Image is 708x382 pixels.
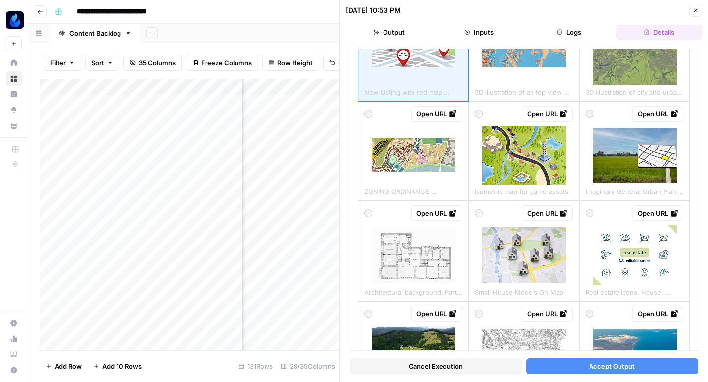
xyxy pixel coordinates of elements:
[364,285,462,297] span: Architectural background. Part of architectural project, architectural plan of an office
[416,208,457,218] div: Open URL
[632,205,683,221] a: Open URL
[6,86,22,102] a: Insights
[201,58,252,68] span: Freeze Columns
[6,331,22,347] a: Usage
[6,362,22,378] button: Help + Support
[85,55,119,71] button: Sort
[586,85,683,97] span: 3D illustration of city and urban in [GEOGRAPHIC_DATA] [GEOGRAPHIC_DATA]
[416,309,457,319] div: Open URL
[527,208,567,218] div: Open URL
[586,185,683,196] span: Imaginary General Urban Plan concept. Zoning regulations with zoning districts, urban destinations
[409,361,463,371] span: Cancel Execution
[411,205,462,221] a: Open URL
[6,118,22,134] a: Your Data
[372,138,455,172] img: zoning-ordinance-concept-with-imaginary-general-urban-plan-indications-of-urban-destinations.jpg
[346,25,432,40] button: Output
[632,106,683,122] a: Open URL
[593,225,677,285] img: real-estate-icons-house-buildings-home-vector-icon-set.jpg
[50,58,66,68] span: Filter
[6,102,22,118] a: Opportunities
[323,55,361,71] button: Undo
[593,128,677,183] img: imaginary-general-urban-plan-concept-zoning-regulations-with-zoning-districts-urban.jpg
[123,55,182,71] button: 35 Columns
[638,109,678,119] div: Open URL
[69,28,121,38] div: Content Backlog
[616,25,702,40] button: Details
[475,85,573,97] span: 3D illustration of an top view of [GEOGRAPHIC_DATA], [GEOGRAPHIC_DATA].
[40,358,88,374] button: Add Row
[364,85,462,97] span: New Listing with red map pointer of homes and houses for sale real estate 3d Illustration
[482,126,566,185] img: isometric-map-for-game-assets.jpg
[638,309,678,319] div: Open URL
[186,55,258,71] button: Freeze Columns
[88,358,147,374] button: Add 10 Rows
[527,309,567,319] div: Open URL
[416,109,457,119] div: Open URL
[589,361,635,371] span: Accept Output
[372,227,455,283] img: architectural-background-part-of-architectural-project-architectural-plan-of-an-office.jpg
[482,227,566,283] img: small-house-models-on-map.jpg
[350,358,522,374] button: Cancel Execution
[638,208,678,218] div: Open URL
[411,106,462,122] a: Open URL
[139,58,176,68] span: 35 Columns
[526,358,699,374] button: Accept Output
[475,185,568,196] span: isometric map for game assets
[6,11,24,29] img: AgentFire Content Logo
[522,205,573,221] a: Open URL
[372,326,455,380] img: aerial-view-of-land-plot-in-mountains-real-estate-for-map-location-and-gps-registration-plot.jpg
[6,8,22,32] button: Workspace: AgentFire Content
[436,25,522,40] button: Inputs
[235,358,277,374] div: 131 Rows
[277,58,313,68] span: Row Height
[6,347,22,362] a: Learning Hub
[50,24,140,43] a: Content Backlog
[6,71,22,86] a: Browse
[91,58,104,68] span: Sort
[6,315,22,331] a: Settings
[262,55,319,71] button: Row Height
[6,55,22,71] a: Home
[277,358,339,374] div: 28/35 Columns
[632,306,683,322] a: Open URL
[522,106,573,122] a: Open URL
[475,285,563,297] span: Small House Models On Map
[593,329,677,376] img: aerial-view-of-coastline-and-inland-towns-under-scattered-clouds.jpg
[527,109,567,119] div: Open URL
[102,361,142,371] span: Add 10 Rows
[522,306,573,322] a: Open URL
[55,361,82,371] span: Add Row
[411,306,462,322] a: Open URL
[586,285,683,297] span: Real estate icons. House, buildings, home vector icon set
[526,25,612,40] button: Logs
[44,55,81,71] button: Filter
[482,329,566,376] img: 3d-illustration-of-city-and-urban-in-philadelphia-usa.jpg
[364,185,462,196] span: ZONING ORDINANCE CONCEPT with imaginary General Urban Plan, indications of urban destinations wit...
[346,5,401,15] div: [DATE] 10:53 PM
